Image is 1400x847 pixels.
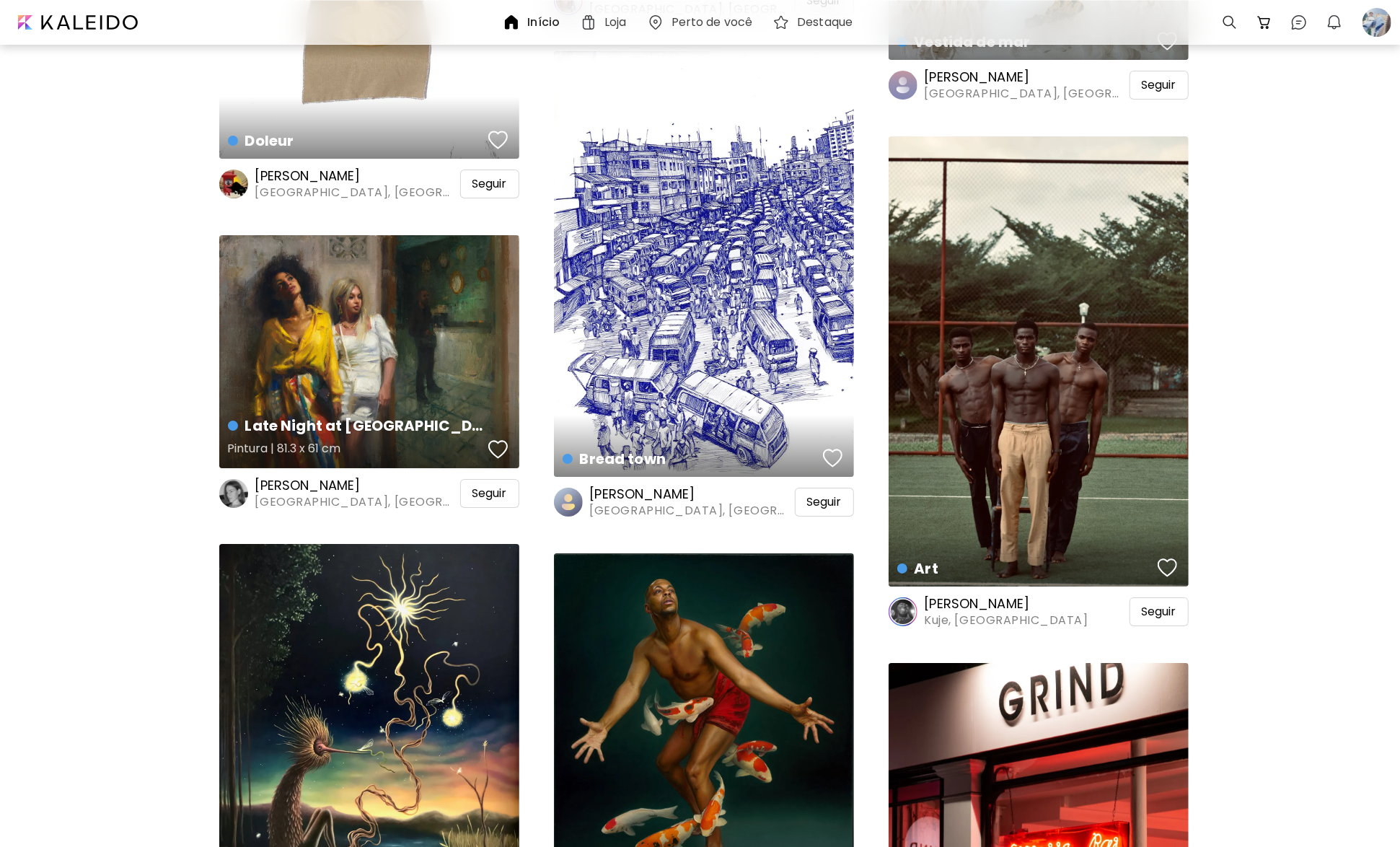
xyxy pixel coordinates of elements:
button: favorites [485,126,512,154]
a: [PERSON_NAME][GEOGRAPHIC_DATA], [GEOGRAPHIC_DATA]Seguir [554,486,854,519]
h6: [PERSON_NAME] [925,69,1127,86]
span: Seguir [472,177,507,191]
div: Seguir [1130,597,1189,626]
a: Início [503,14,565,31]
a: [PERSON_NAME]Kuje, [GEOGRAPHIC_DATA]Seguir [889,595,1189,628]
img: cart [1256,14,1273,31]
h6: [PERSON_NAME] [255,477,457,494]
span: Kuje, [GEOGRAPHIC_DATA] [925,613,1088,628]
div: Seguir [1130,71,1189,100]
img: chatIcon [1290,14,1308,31]
a: Late Night at [GEOGRAPHIC_DATA]Pintura | 81.3 x 61 cmfavoriteshttps://cdn.kaleido.art/CDN/Artwork... [219,235,519,468]
a: [PERSON_NAME][GEOGRAPHIC_DATA], [GEOGRAPHIC_DATA]Seguir [889,69,1189,102]
a: [PERSON_NAME][GEOGRAPHIC_DATA], [GEOGRAPHIC_DATA]Seguir [219,477,519,510]
h6: [PERSON_NAME] [925,595,1088,613]
button: favorites [485,435,512,464]
div: Seguir [795,488,854,517]
h4: Late Night at [GEOGRAPHIC_DATA] [228,415,484,436]
div: Seguir [460,479,519,508]
a: Bread townfavoriteshttps://cdn.kaleido.art/CDN/Artwork/8788/Primary/medium.webp?updated=33764 [554,51,854,477]
button: bellIcon [1322,10,1347,35]
a: Artfavoriteshttps://cdn.kaleido.art/CDN/Artwork/143770/Primary/medium.webp?updated=647624 [889,136,1189,587]
span: Seguir [472,486,507,501]
span: Seguir [1142,78,1176,92]
h6: [PERSON_NAME] [590,486,792,503]
span: [GEOGRAPHIC_DATA], [GEOGRAPHIC_DATA] [590,503,792,519]
h4: Bread town [563,448,819,470]
img: bellIcon [1326,14,1343,31]
h6: [PERSON_NAME] [255,167,457,185]
span: Seguir [1142,605,1176,619]
h5: Pintura | 81.3 x 61 cm [228,436,484,465]
span: [GEOGRAPHIC_DATA], [GEOGRAPHIC_DATA] [255,185,457,201]
span: Seguir [807,495,842,509]
h6: Início [527,17,560,28]
a: [PERSON_NAME][GEOGRAPHIC_DATA], [GEOGRAPHIC_DATA]Seguir [219,167,519,201]
h4: Art [897,558,1153,579]
div: Seguir [460,170,519,198]
button: favorites [819,444,847,473]
a: Loja [580,14,632,31]
button: favorites [1154,553,1181,582]
a: Destaque [772,14,858,31]
span: [GEOGRAPHIC_DATA], [GEOGRAPHIC_DATA] [255,494,457,510]
h4: Doleur [228,130,484,152]
h6: Loja [604,17,626,28]
h6: Destaque [797,17,853,28]
a: Perto de você [647,14,759,31]
h6: Perto de você [672,17,753,28]
span: [GEOGRAPHIC_DATA], [GEOGRAPHIC_DATA] [925,86,1127,102]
